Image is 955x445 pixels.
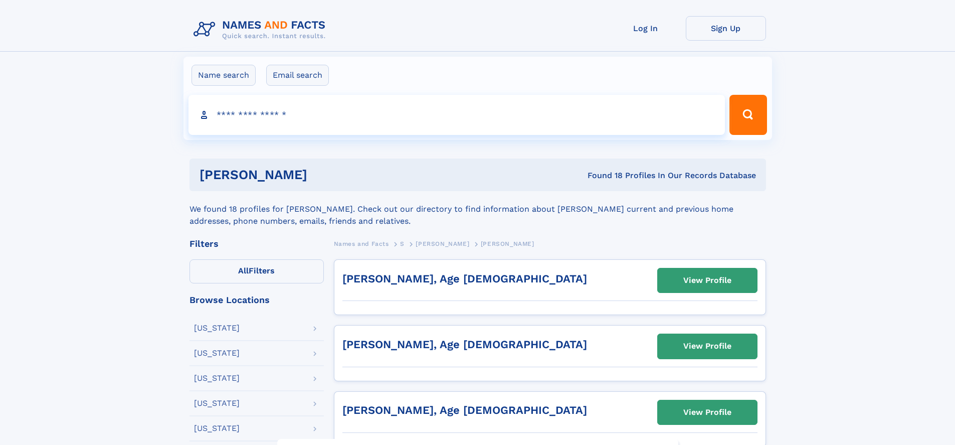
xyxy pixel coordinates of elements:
[400,237,405,250] a: S
[194,324,240,332] div: [US_STATE]
[342,338,587,351] a: [PERSON_NAME], Age [DEMOGRAPHIC_DATA]
[416,237,469,250] a: [PERSON_NAME]
[416,240,469,247] span: [PERSON_NAME]
[194,374,240,382] div: [US_STATE]
[658,334,757,358] a: View Profile
[194,399,240,407] div: [US_STATE]
[189,259,324,283] label: Filters
[189,191,766,227] div: We found 18 profiles for [PERSON_NAME]. Check out our directory to find information about [PERSON...
[481,240,534,247] span: [PERSON_NAME]
[189,295,324,305] div: Browse Locations
[200,169,448,181] h1: [PERSON_NAME]
[683,401,731,424] div: View Profile
[683,269,731,292] div: View Profile
[194,349,240,357] div: [US_STATE]
[658,400,757,424] a: View Profile
[342,404,587,416] a: [PERSON_NAME], Age [DEMOGRAPHIC_DATA]
[266,65,329,86] label: Email search
[400,240,405,247] span: S
[658,268,757,292] a: View Profile
[194,424,240,432] div: [US_STATE]
[342,272,587,285] a: [PERSON_NAME], Age [DEMOGRAPHIC_DATA]
[192,65,256,86] label: Name search
[683,335,731,358] div: View Profile
[238,266,249,275] span: All
[729,95,767,135] button: Search Button
[188,95,725,135] input: search input
[686,16,766,41] a: Sign Up
[189,239,324,248] div: Filters
[334,237,389,250] a: Names and Facts
[447,170,756,181] div: Found 18 Profiles In Our Records Database
[606,16,686,41] a: Log In
[189,16,334,43] img: Logo Names and Facts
